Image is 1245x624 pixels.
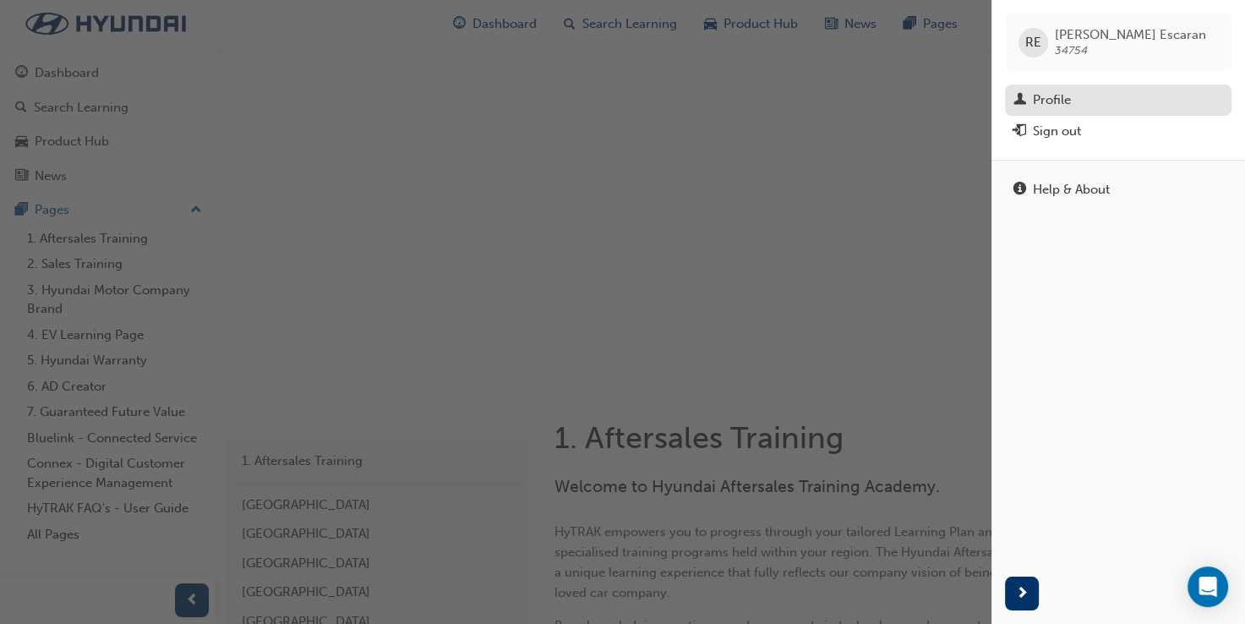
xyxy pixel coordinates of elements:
[1016,583,1029,605] span: next-icon
[1005,174,1231,205] a: Help & About
[1025,33,1041,52] span: RE
[1005,85,1231,116] a: Profile
[1013,183,1026,198] span: info-icon
[1055,27,1206,42] span: [PERSON_NAME] Escaran
[1013,93,1026,108] span: man-icon
[1033,90,1071,110] div: Profile
[1188,567,1228,607] div: Open Intercom Messenger
[1013,124,1026,140] span: exit-icon
[1005,116,1231,147] button: Sign out
[1033,122,1081,141] div: Sign out
[1055,43,1088,57] span: 34754
[1033,180,1110,200] div: Help & About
